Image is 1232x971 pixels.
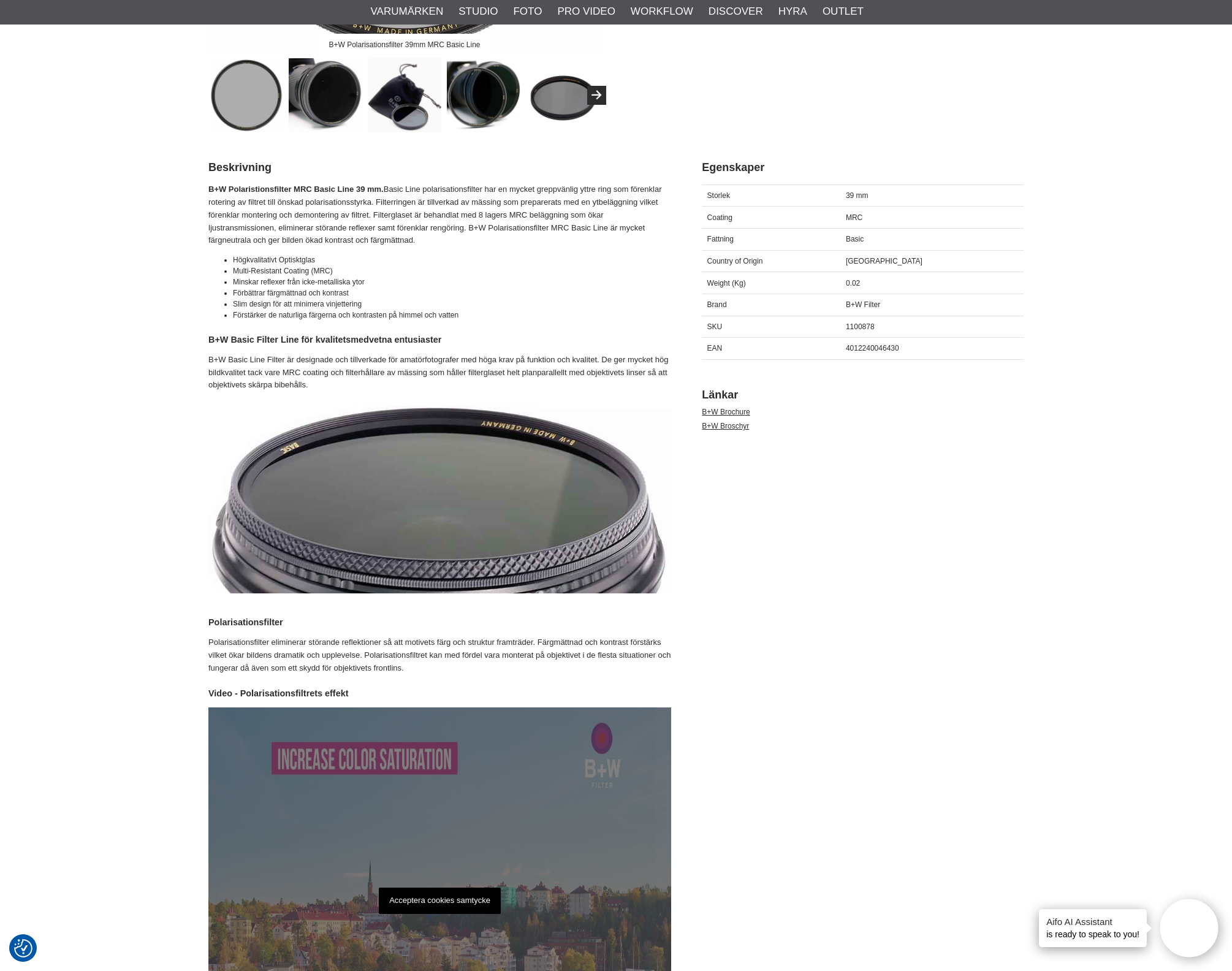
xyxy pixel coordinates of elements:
[368,58,442,132] img: Basic Line levereras med skyddande fodral
[846,235,864,243] span: Basic
[846,279,860,287] span: 0.02
[702,408,750,416] a: B+W Brochure
[702,160,1024,175] h2: Egenskaper
[846,191,869,200] span: 39 mm
[702,387,1024,403] h2: Länkar
[707,257,763,265] span: Country of Origin
[233,276,671,287] li: Minskar reflexer från icke-metalliska ytor
[846,257,922,265] span: [GEOGRAPHIC_DATA]
[707,213,732,222] span: Coating
[846,213,862,222] span: MRC
[208,636,671,674] p: Polarisationsfilter eliminerar störande reflektioner så att motivets färg och struktur framträder...
[233,254,671,265] li: Högkvalitativt Optisktglas
[707,235,734,243] span: Fattning
[233,265,671,276] li: Multi-Resistant Coating (MRC)
[526,58,600,132] img: Basic Line Polarisationsfilter, Ø37-105mm
[14,939,32,958] img: Revisit consent button
[557,4,615,20] a: Pro Video
[371,4,444,20] a: Varumärken
[458,4,498,20] a: Studio
[208,160,671,175] h2: Beskrivning
[631,4,693,20] a: Workflow
[707,300,727,309] span: Brand
[513,4,542,20] a: Foto
[208,183,671,247] p: Basic Line polarisationsfilter har en mycket greppvänlig yttre ring som förenklar rotering av fil...
[14,937,32,959] button: Samtyckesinställningar
[587,86,606,104] button: Next
[208,333,671,346] h4: B+W Basic Filter Line för kvalitetsmedvetna entusiaster⁠
[707,344,723,352] span: EAN
[823,4,864,20] a: Outlet
[208,616,671,628] h4: Polarisationsfilter
[707,279,746,287] span: Weight (Kg)
[319,34,490,55] div: B+W Polarisationsfilter 39mm MRC Basic Line
[709,4,763,20] a: Discover
[1046,915,1139,928] h4: Aifo AI Assistant
[707,322,723,331] span: SKU
[447,58,521,132] img: Basic Line, enkel montering på objektiv
[208,406,671,593] img: B+W Basic Line Polarizers
[208,687,671,699] h4: Video - Polarisationsfiltrets effekt
[210,58,284,132] img: B+W Polarisationsfilter 39mm MRC Basic Line
[846,322,875,331] span: 1100878
[846,300,880,309] span: B+W Filter
[846,344,899,352] span: 4012240046430
[208,185,384,194] strong: B+W Polaristionsfilter MRC Basic Line 39 mm.
[233,310,671,321] li: Förstärker de naturliga färgerna och kontrasten på himmel och vatten
[1039,909,1147,947] div: is ready to speak to you!
[233,287,671,299] li: Förbättrar färgmättnad och kontrast
[379,888,501,914] p: Acceptera cookies samtycke
[289,58,363,132] img: Greppvänlig ring förenklar inställning av styrka
[233,299,671,310] li: Slim design för att minimera vinjettering
[208,354,671,392] p: B+W Basic Line Filter är designade och tillverkade för amatörfotografer med höga krav på funktion...
[707,191,730,200] span: Storlek
[702,422,749,430] a: B+W Broschyr
[778,4,807,20] a: Hyra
